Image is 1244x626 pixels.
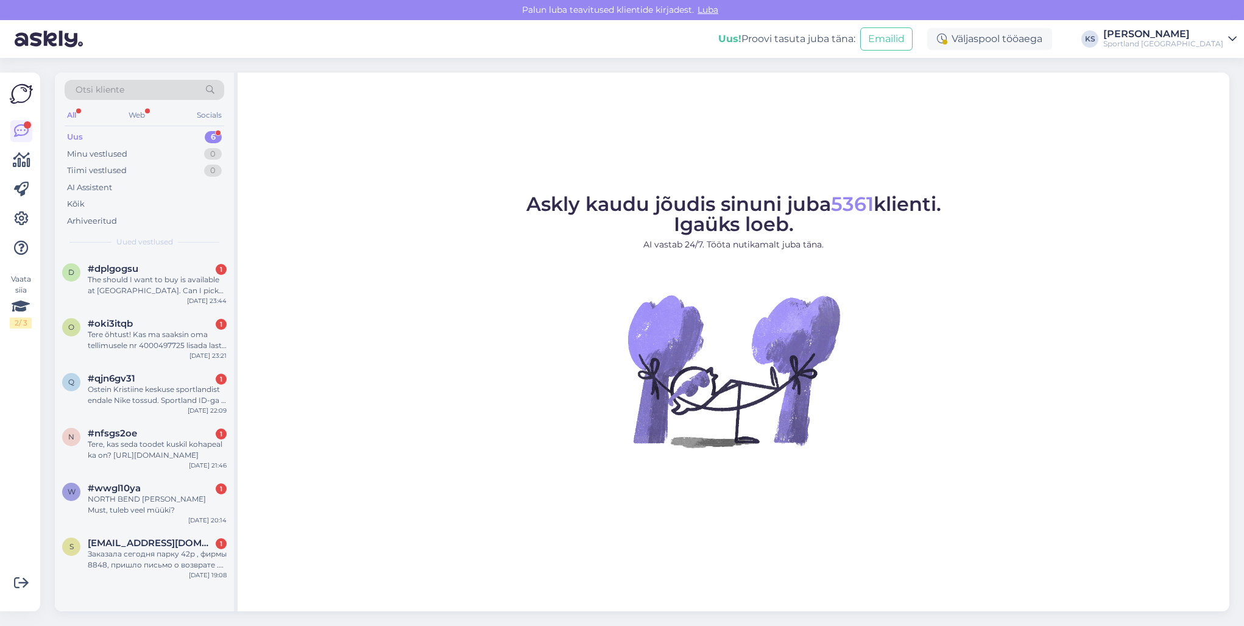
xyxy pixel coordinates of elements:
div: [DATE] 21:46 [189,461,227,470]
button: Emailid [860,27,913,51]
span: #qjn6gv31 [88,373,135,384]
div: [PERSON_NAME] [1103,29,1223,39]
p: AI vastab 24/7. Tööta nutikamalt juba täna. [526,238,941,251]
div: Vaata siia [10,274,32,329]
span: q [68,377,74,386]
div: 6 [205,131,222,143]
div: [DATE] 19:08 [189,571,227,580]
div: 1 [216,538,227,549]
div: KS [1081,30,1098,48]
div: Socials [194,107,224,123]
span: #dplgogsu [88,263,138,274]
div: [DATE] 20:14 [188,516,227,525]
div: [DATE] 23:21 [189,351,227,360]
span: Luba [694,4,722,15]
div: 1 [216,264,227,275]
div: Tere õhtust! Kas ma saaksin oma tellimusele nr 4000497725 lisada laste ujumisrõnga (8-12244D701 S... [88,329,227,351]
div: Uus [67,131,83,143]
div: 0 [204,165,222,177]
span: sablovskaaulia8@gmail.com [88,538,214,549]
a: [PERSON_NAME]Sportland [GEOGRAPHIC_DATA] [1103,29,1237,49]
div: Web [126,107,147,123]
div: NORTH BEND [PERSON_NAME] Must, tuleb veel müüki? [88,494,227,516]
img: Askly Logo [10,82,33,105]
div: Minu vestlused [67,148,127,160]
div: Заказала сегодня парку 42р , фирмы 8848, пришло письмо о возврате . Размеры есть на сайте. В чем ... [88,549,227,571]
span: s [69,542,74,551]
div: 1 [216,374,227,385]
div: [DATE] 23:44 [187,296,227,305]
div: Tiimi vestlused [67,165,127,177]
div: Sportland [GEOGRAPHIC_DATA] [1103,39,1223,49]
span: #oki3itqb [88,318,133,329]
span: 5361 [831,192,874,216]
img: No Chat active [624,261,843,480]
span: Uued vestlused [116,237,173,247]
div: [DATE] 22:09 [188,406,227,415]
span: d [68,268,74,277]
div: AI Assistent [67,182,112,194]
span: o [68,322,74,332]
span: n [68,432,74,441]
span: #nfsgs2oe [88,428,137,439]
b: Uus! [718,33,741,44]
div: 0 [204,148,222,160]
div: 1 [216,429,227,439]
div: 1 [216,319,227,330]
div: Arhiveeritud [67,215,117,227]
span: Askly kaudu jõudis sinuni juba klienti. Igaüks loeb. [526,192,941,236]
div: Väljaspool tööaega [927,28,1052,50]
div: Proovi tasuta juba täna: [718,32,855,46]
div: Kõik [67,198,85,210]
div: 1 [216,483,227,494]
div: The should I want to buy is available at [GEOGRAPHIC_DATA]. Can I pick and pay from Ulemiste store? [88,274,227,296]
div: Ostein Kristiine keskuse sportlandist endale Nike tossud. Sportland ID-ga , juba tald lagunennd, ... [88,384,227,406]
span: w [68,487,76,496]
div: Tere, kas seda toodet kuskil kohapeal ka on? [URL][DOMAIN_NAME] [88,439,227,461]
span: Otsi kliente [76,84,124,96]
div: 2 / 3 [10,318,32,329]
span: #wwgl10ya [88,483,141,494]
div: All [65,107,79,123]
